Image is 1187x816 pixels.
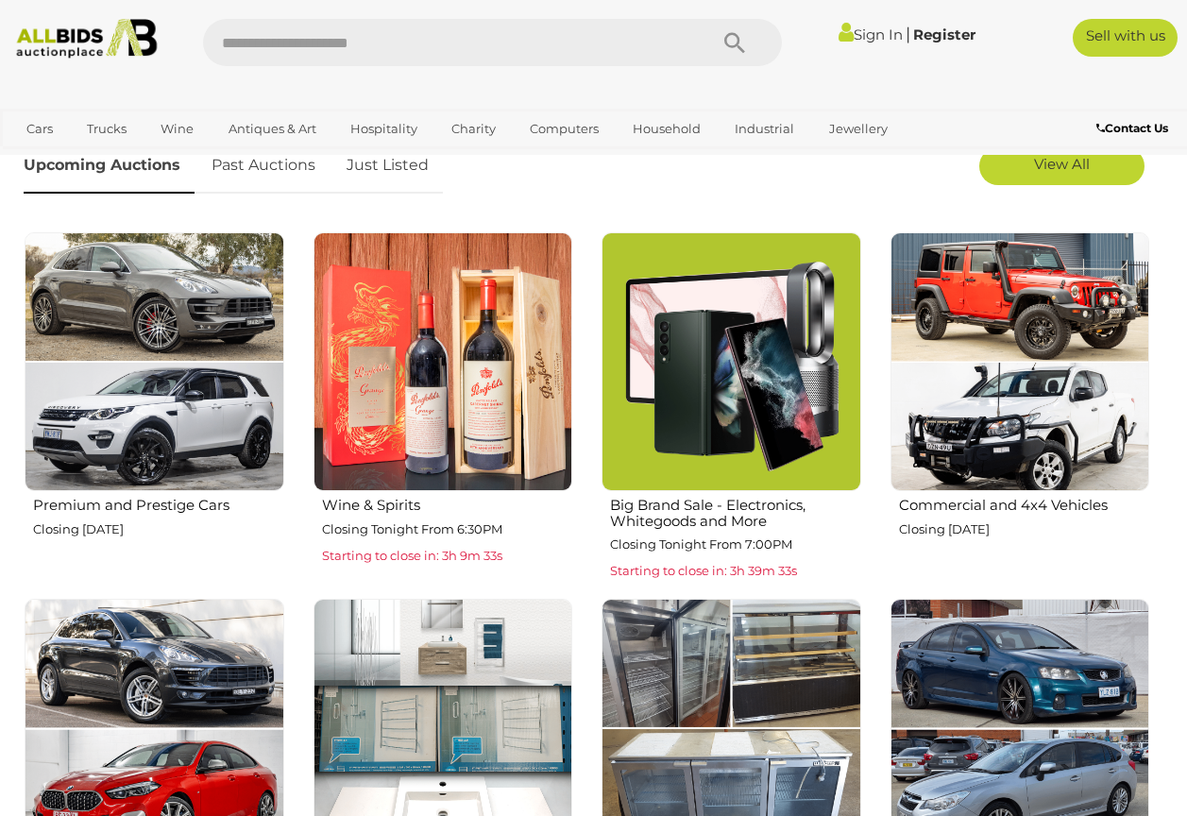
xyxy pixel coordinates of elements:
[14,144,75,176] a: Office
[24,231,284,585] a: Premium and Prestige Cars Closing [DATE]
[1096,121,1168,135] b: Contact Us
[322,518,573,540] p: Closing Tonight From 6:30PM
[84,144,147,176] a: Sports
[610,493,861,529] h2: Big Brand Sale - Electronics, Whitegoods and More
[839,25,903,43] a: Sign In
[906,24,910,44] span: |
[25,232,284,492] img: Premium and Prestige Cars
[33,493,284,514] h2: Premium and Prestige Cars
[1034,155,1090,173] span: View All
[197,138,330,194] a: Past Auctions
[890,232,1150,492] img: Commercial and 4x4 Vehicles
[148,113,206,144] a: Wine
[216,113,329,144] a: Antiques & Art
[620,113,713,144] a: Household
[33,518,284,540] p: Closing [DATE]
[899,518,1150,540] p: Closing [DATE]
[687,19,782,66] button: Search
[722,113,806,144] a: Industrial
[322,548,502,563] span: Starting to close in: 3h 9m 33s
[1096,118,1173,139] a: Contact Us
[75,113,139,144] a: Trucks
[332,138,443,194] a: Just Listed
[157,144,315,176] a: [GEOGRAPHIC_DATA]
[899,493,1150,514] h2: Commercial and 4x4 Vehicles
[913,25,975,43] a: Register
[24,138,195,194] a: Upcoming Auctions
[979,147,1145,185] a: View All
[1073,19,1178,57] a: Sell with us
[517,113,611,144] a: Computers
[439,113,508,144] a: Charity
[601,231,861,585] a: Big Brand Sale - Electronics, Whitegoods and More Closing Tonight From 7:00PM Starting to close i...
[14,113,65,144] a: Cars
[610,534,861,555] p: Closing Tonight From 7:00PM
[8,19,165,59] img: Allbids.com.au
[314,232,573,492] img: Wine & Spirits
[313,231,573,585] a: Wine & Spirits Closing Tonight From 6:30PM Starting to close in: 3h 9m 33s
[817,113,900,144] a: Jewellery
[322,493,573,514] h2: Wine & Spirits
[602,232,861,492] img: Big Brand Sale - Electronics, Whitegoods and More
[610,563,797,578] span: Starting to close in: 3h 39m 33s
[338,113,430,144] a: Hospitality
[890,231,1150,585] a: Commercial and 4x4 Vehicles Closing [DATE]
